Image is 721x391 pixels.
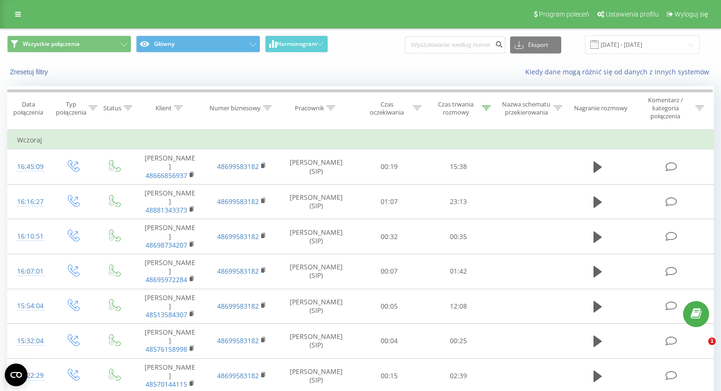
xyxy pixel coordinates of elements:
td: [PERSON_NAME] [134,150,206,185]
a: 48699583182 [217,371,259,380]
a: 48698734207 [146,240,187,249]
div: Komentarz / kategoria połączenia [638,96,693,120]
span: Program poleceń [539,10,589,18]
td: [PERSON_NAME] (SIP) [278,324,355,359]
a: 48699583182 [217,302,259,311]
td: [PERSON_NAME] (SIP) [278,184,355,219]
td: [PERSON_NAME] [134,254,206,289]
a: Kiedy dane mogą różnić się od danych z innych systemów [525,67,714,76]
span: Ustawienia profilu [606,10,659,18]
td: [PERSON_NAME] (SIP) [278,150,355,185]
td: 00:25 [424,324,493,359]
span: 1 [708,338,716,345]
button: Wszystkie połączenia [7,36,131,53]
td: 00:19 [355,150,424,185]
td: [PERSON_NAME] [134,184,206,219]
td: [PERSON_NAME] (SIP) [278,254,355,289]
a: 48695972284 [146,275,187,284]
a: 48513584307 [146,310,187,319]
td: 00:05 [355,289,424,324]
div: Numer biznesowy [210,104,261,112]
td: 12:08 [424,289,493,324]
div: 16:07:01 [17,262,42,281]
div: 15:22:29 [17,366,42,385]
td: [PERSON_NAME] (SIP) [278,219,355,254]
button: Główny [136,36,260,53]
td: [PERSON_NAME] (SIP) [278,289,355,324]
td: 23:13 [424,184,493,219]
a: 48699583182 [217,162,259,171]
td: 00:35 [424,219,493,254]
div: 16:10:51 [17,227,42,246]
a: 48666856937 [146,171,187,180]
td: [PERSON_NAME] [134,289,206,324]
div: 15:32:04 [17,332,42,350]
div: Klient [155,104,172,112]
td: 00:07 [355,254,424,289]
a: 48699583182 [217,197,259,206]
a: 48881343373 [146,205,187,214]
td: 00:32 [355,219,424,254]
td: Wczoraj [8,131,714,150]
a: 48570144115 [146,380,187,389]
button: Zresetuj filtry [7,68,53,76]
td: [PERSON_NAME] [134,324,206,359]
div: Pracownik [295,104,324,112]
td: 00:04 [355,324,424,359]
div: 16:16:27 [17,193,42,211]
a: 48699583182 [217,267,259,275]
td: 15:38 [424,150,493,185]
div: Data połączenia [8,100,49,116]
div: Nagranie rozmowy [574,104,628,112]
td: 01:42 [424,254,493,289]
a: 48699583182 [217,232,259,241]
button: Harmonogram [265,36,328,53]
div: Nazwa schematu przekierowania [502,100,551,116]
div: 16:45:09 [17,158,42,176]
button: Open CMP widget [5,364,27,386]
span: Wyloguj się [675,10,708,18]
td: 01:07 [355,184,424,219]
div: Czas trwania rozmowy [432,100,480,116]
div: Czas oczekiwania [364,100,411,116]
div: 15:54:04 [17,297,42,315]
span: Wszystkie połączenia [23,40,80,48]
button: Eksport [510,36,561,53]
span: Harmonogram [277,41,317,47]
a: 48699583182 [217,336,259,345]
a: 48576158998 [146,345,187,354]
div: Typ połączenia [56,100,86,116]
td: [PERSON_NAME] [134,219,206,254]
input: Wyszukiwanie według numeru [405,36,505,53]
div: Status [103,104,121,112]
iframe: Intercom live chat [689,338,712,360]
